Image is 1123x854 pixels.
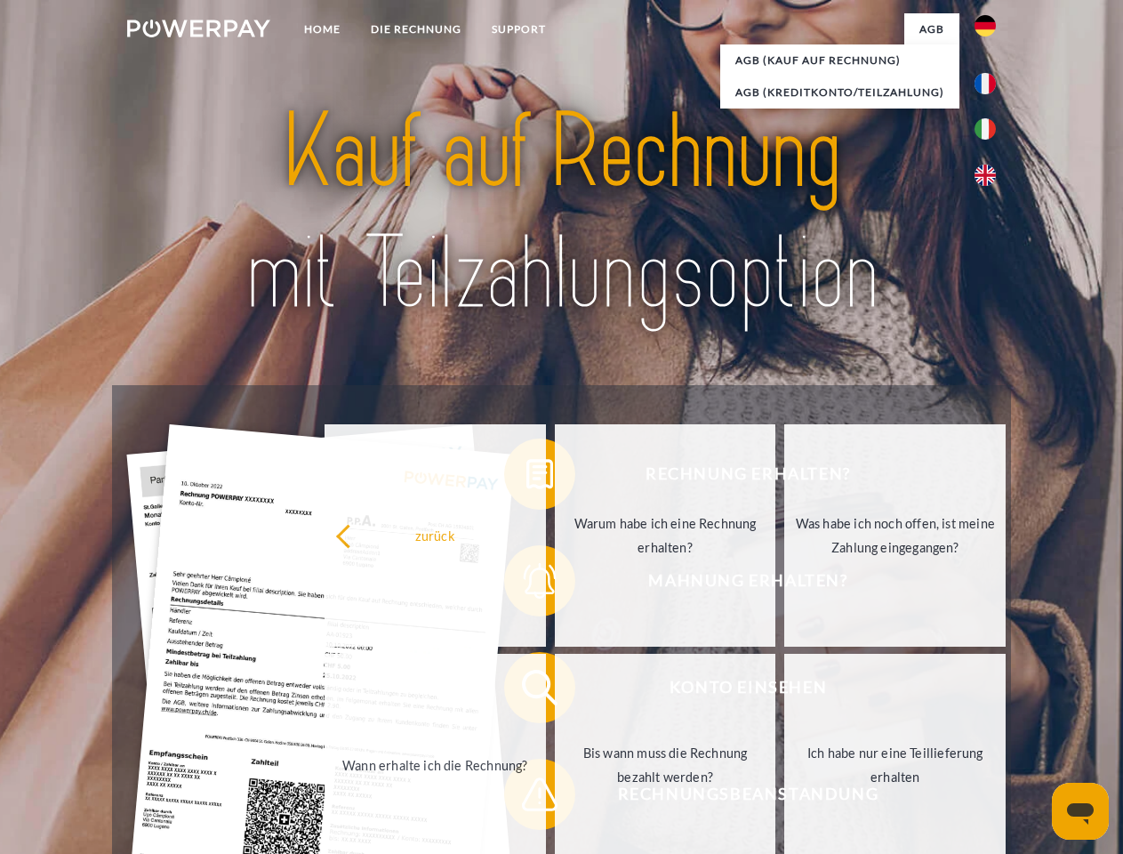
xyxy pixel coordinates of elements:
[720,77,959,109] a: AGB (Kreditkonto/Teilzahlung)
[289,13,356,45] a: Home
[795,512,995,560] div: Was habe ich noch offen, ist meine Zahlung eingegangen?
[784,424,1006,647] a: Was habe ich noch offen, ist meine Zahlung eingegangen?
[170,85,953,341] img: title-powerpay_de.svg
[566,512,766,560] div: Warum habe ich eine Rechnung erhalten?
[975,165,996,186] img: en
[566,741,766,789] div: Bis wann muss die Rechnung bezahlt werden?
[720,44,959,77] a: AGB (Kauf auf Rechnung)
[904,13,959,45] a: agb
[795,741,995,789] div: Ich habe nur eine Teillieferung erhalten
[975,73,996,94] img: fr
[1052,783,1109,840] iframe: Schaltfläche zum Öffnen des Messaging-Fensters
[127,20,270,37] img: logo-powerpay-white.svg
[335,753,535,777] div: Wann erhalte ich die Rechnung?
[975,15,996,36] img: de
[356,13,477,45] a: DIE RECHNUNG
[975,118,996,140] img: it
[335,523,535,547] div: zurück
[477,13,561,45] a: SUPPORT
